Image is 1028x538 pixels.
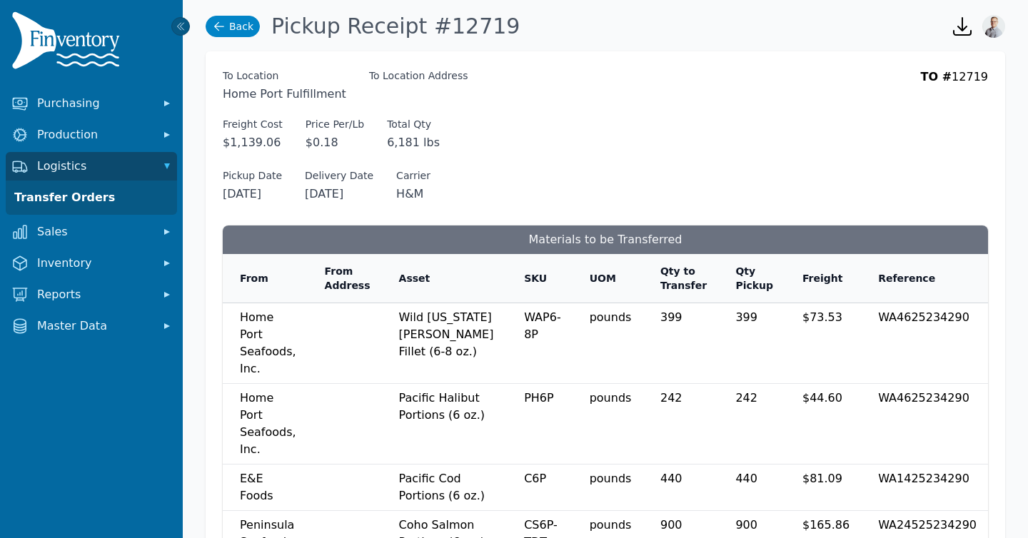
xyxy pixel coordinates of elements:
span: Production [37,126,151,143]
img: Joshua Benton [982,15,1005,38]
span: 900 [660,518,682,532]
span: [DATE] [223,186,282,203]
span: Sales [37,223,151,240]
button: Master Data [6,312,177,340]
span: Home Port Seafoods, Inc. [240,391,296,456]
span: Carrier [396,168,430,183]
td: $73.53 [785,303,861,384]
span: pounds [590,391,632,405]
span: 6,181 lbs [387,134,440,151]
th: Asset [382,254,508,303]
td: $81.09 [785,465,861,511]
th: From Address [308,254,382,303]
span: Pickup Date [223,168,282,183]
td: WA4625234290 [861,303,988,384]
label: Total Qty [387,117,440,131]
td: WA1425234290 [861,465,988,511]
h1: Pickup Receipt #12719 [271,14,520,39]
span: 440 [660,472,682,485]
div: 12719 [921,68,988,103]
h3: Materials to be Transferred [223,225,988,254]
td: PH6P [507,384,573,465]
label: Price Per/Lb [306,117,364,131]
span: Pacific Halibut Portions (6 oz.) [399,391,485,422]
span: 242 [660,391,682,405]
span: Reports [37,286,151,303]
th: Qty Pickup [718,254,785,303]
span: $0.18 [306,134,364,151]
a: Back [206,16,260,37]
span: pounds [590,310,632,324]
span: pounds [590,472,632,485]
span: 399 [660,310,682,324]
span: Home Port Fulfillment [223,86,346,103]
td: $44.60 [785,384,861,465]
th: From [223,254,308,303]
span: H&M [396,186,430,203]
span: Pacific Cod Portions (6 oz.) [399,472,485,502]
th: UOM [573,254,643,303]
span: 900 [735,518,757,532]
span: Home Port Seafoods, Inc. [240,310,296,375]
button: Logistics [6,152,177,181]
button: Inventory [6,249,177,278]
span: Wild [US_STATE] [PERSON_NAME] Fillet (6-8 oz.) [399,310,494,358]
button: Sales [6,218,177,246]
span: 440 [735,472,757,485]
span: pounds [590,518,632,532]
span: E&E Foods [240,472,273,502]
a: Transfer Orders [9,183,174,212]
td: WAP6-8P [507,303,573,384]
span: 242 [735,391,757,405]
span: [DATE] [305,186,373,203]
span: $1,139.06 [223,134,283,151]
button: Production [6,121,177,149]
td: C6P [507,465,573,511]
span: Purchasing [37,95,151,112]
td: WA4625234290 [861,384,988,465]
span: Master Data [37,318,151,335]
img: Finventory [11,11,126,75]
th: Freight [785,254,861,303]
span: Freight Cost [223,117,283,131]
span: Delivery Date [305,168,373,183]
th: Qty to Transfer [643,254,718,303]
span: 399 [735,310,757,324]
span: TO # [921,70,952,83]
label: To Location Address [369,68,468,83]
button: Reports [6,280,177,309]
th: SKU [507,254,573,303]
span: Inventory [37,255,151,272]
th: Reference [861,254,988,303]
span: To Location [223,68,346,83]
span: Logistics [37,158,151,175]
button: Purchasing [6,89,177,118]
